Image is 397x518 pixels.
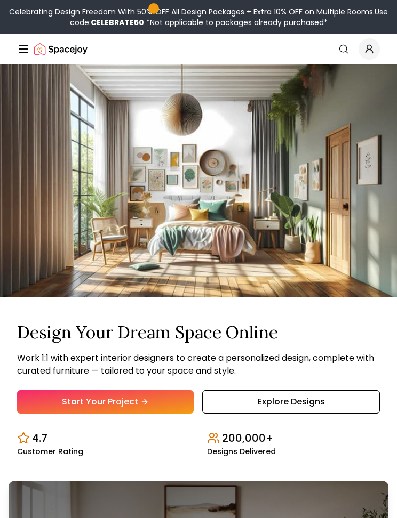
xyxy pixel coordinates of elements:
a: Spacejoy [34,38,88,60]
a: Explore Designs [202,390,380,414]
nav: Global [17,34,380,64]
span: *Not applicable to packages already purchased* [144,17,328,28]
p: 200,000+ [222,431,273,446]
h1: Design Your Dream Space Online [17,322,380,343]
img: Spacejoy Logo [34,38,88,60]
p: 4.7 [32,431,47,446]
div: Celebrating Design Freedom With 50% OFF All Design Packages + Extra 10% OFF on Multiple Rooms. [4,6,393,28]
p: Work 1:1 with expert interior designers to create a personalized design, complete with curated fu... [17,352,380,377]
b: CELEBRATE50 [91,17,144,28]
small: Customer Rating [17,448,83,455]
a: Start Your Project [17,390,194,414]
small: Designs Delivered [207,448,276,455]
div: Design stats [17,422,380,455]
span: Use code: [70,6,388,28]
